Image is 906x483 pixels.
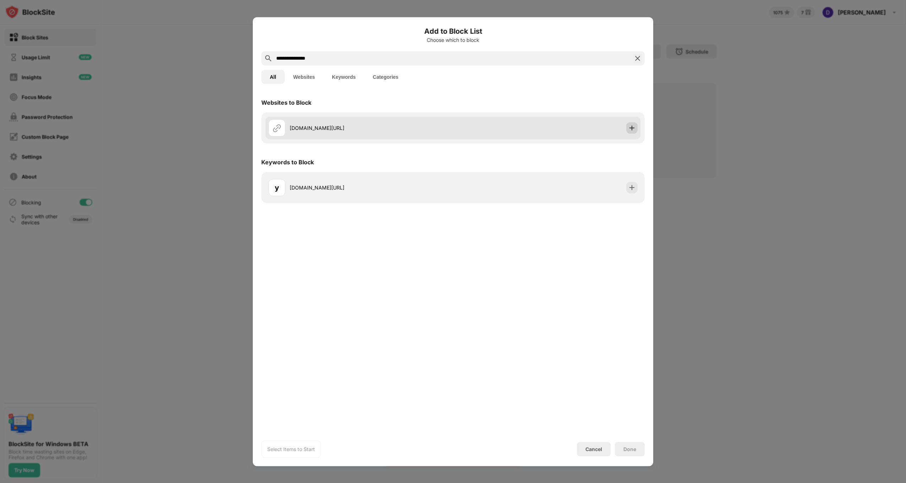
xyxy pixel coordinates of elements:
button: Categories [364,70,407,84]
div: y [275,182,279,193]
div: Keywords to Block [261,158,314,165]
div: [DOMAIN_NAME][URL] [290,184,453,191]
h6: Add to Block List [261,26,645,36]
img: search.svg [264,54,273,62]
img: search-close [633,54,642,62]
img: url.svg [273,124,281,132]
button: All [261,70,285,84]
div: Websites to Block [261,99,311,106]
div: Choose which to block [261,37,645,43]
div: [DOMAIN_NAME][URL] [290,124,453,132]
div: Cancel [585,446,602,452]
button: Websites [285,70,323,84]
div: Done [623,446,636,452]
div: Select Items to Start [267,445,315,452]
button: Keywords [323,70,364,84]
